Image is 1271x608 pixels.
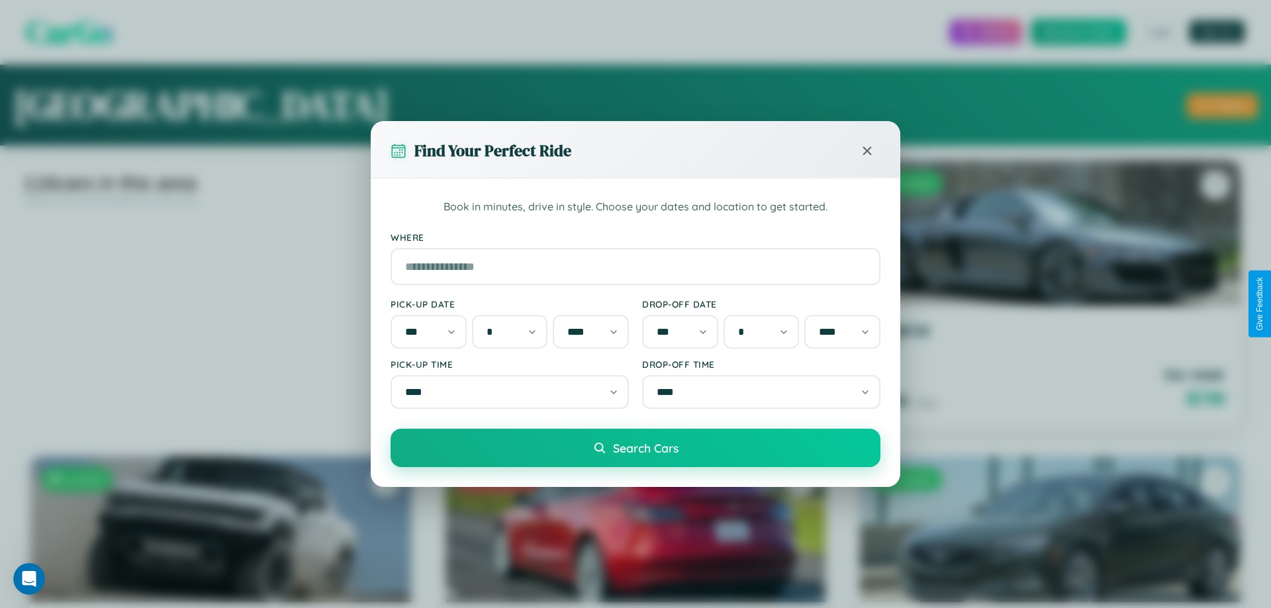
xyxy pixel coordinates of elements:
label: Pick-up Date [391,298,629,310]
label: Where [391,232,880,243]
button: Search Cars [391,429,880,467]
label: Pick-up Time [391,359,629,370]
span: Search Cars [613,441,679,455]
label: Drop-off Date [642,298,880,310]
label: Drop-off Time [642,359,880,370]
p: Book in minutes, drive in style. Choose your dates and location to get started. [391,198,880,216]
h3: Find Your Perfect Ride [414,140,571,161]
